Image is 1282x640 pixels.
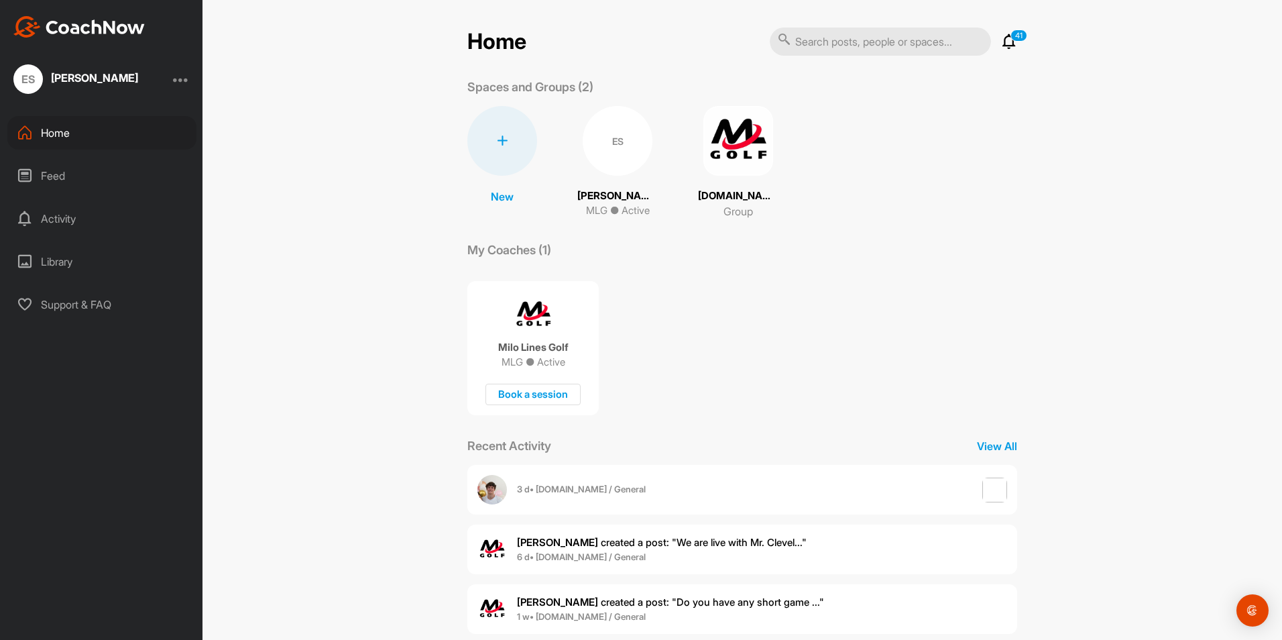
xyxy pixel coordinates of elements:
[723,203,753,219] p: Group
[517,596,598,608] b: [PERSON_NAME]
[517,551,646,562] b: 6 d • [DOMAIN_NAME] / General
[770,28,991,56] input: Search posts, people or spaces...
[517,596,824,608] span: created a post : "Do you have any short game ..."
[467,78,593,96] p: Spaces and Groups (2)
[467,437,551,455] p: Recent Activity
[7,159,196,193] div: Feed
[13,16,145,38] img: CoachNow
[517,611,646,622] b: 1 w • [DOMAIN_NAME] / General
[491,189,514,205] p: New
[7,202,196,235] div: Activity
[517,484,646,494] b: 3 d • [DOMAIN_NAME] / General
[577,189,658,204] p: [PERSON_NAME]
[13,64,43,94] div: ES
[698,189,778,204] p: [DOMAIN_NAME]
[485,384,581,406] div: Book a session
[982,478,1008,503] img: post image
[51,72,138,83] div: [PERSON_NAME]
[517,536,598,549] b: [PERSON_NAME]
[477,535,507,564] img: user avatar
[498,341,569,354] p: Milo Lines Golf
[477,475,507,504] img: user avatar
[467,241,551,259] p: My Coaches (1)
[513,295,554,335] img: coach avatar
[977,438,1017,454] p: View All
[698,106,778,219] a: [DOMAIN_NAME]Group
[517,536,807,549] span: created a post : "We are live with Mr. Clevel..."
[7,116,196,150] div: Home
[586,203,650,219] p: MLG ● Active
[477,594,507,624] img: user avatar
[7,245,196,278] div: Library
[502,356,565,369] p: MLG ● Active
[467,29,526,55] h2: Home
[583,106,652,176] div: ES
[577,106,658,219] a: ES[PERSON_NAME]MLG ● Active
[1010,30,1027,42] p: 41
[1236,594,1269,627] div: Open Intercom Messenger
[7,288,196,321] div: Support & FAQ
[703,106,773,176] img: square_ee9c68618642cb365073743566ee88e4.png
